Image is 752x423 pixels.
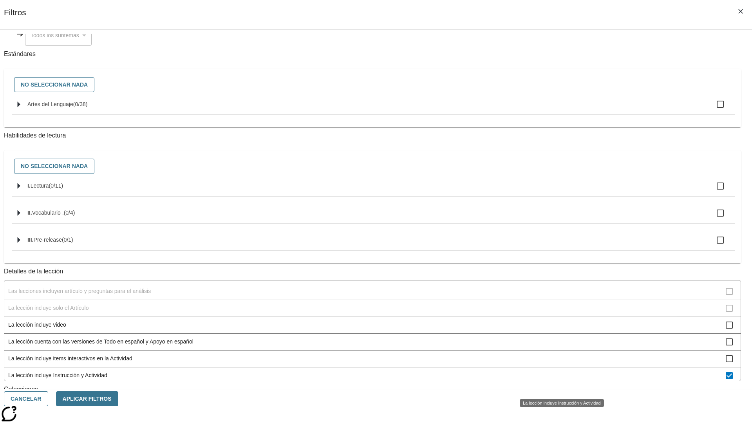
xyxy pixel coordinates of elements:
p: Colecciones [4,385,741,394]
div: La lección incluye items interactivos en la Actividad [4,351,741,367]
div: La lección incluye Instrucción y Actividad [520,399,604,407]
button: No seleccionar nada [14,77,94,92]
span: 0 estándares seleccionados/38 estándares en grupo [73,101,88,107]
span: 0 estándares seleccionados/11 estándares en grupo [49,183,63,189]
p: Estándares [4,50,741,59]
span: II. [27,210,32,216]
span: Pre-release [34,237,62,243]
h1: Filtros [4,8,26,29]
button: Cerrar los filtros del Menú lateral [732,3,749,20]
div: Seleccione estándares [10,75,735,94]
span: La lección incluye Instrucción y Actividad [8,371,726,380]
div: La lección cuenta con las versiones de Todo en espaňol y Apoyo en espaňol [4,334,741,351]
div: La lección incluye video [4,317,741,334]
span: 0 estándares seleccionados/4 estándares en grupo [64,210,75,216]
span: La lección incluye items interactivos en la Actividad [8,354,726,363]
ul: Seleccione estándares [12,94,735,121]
span: 0 estándares seleccionados/1 estándares en grupo [62,237,73,243]
span: Vocabulario . [32,210,64,216]
p: Detalles de la lección [4,267,741,276]
ul: Seleccione habilidades [12,176,735,257]
div: Seleccione una Asignatura [25,25,92,46]
span: La lección cuenta con las versiones de Todo en espaňol y Apoyo en espaňol [8,338,726,346]
span: Lectura [31,183,49,189]
span: I. [27,183,31,189]
button: Cancelar [4,391,48,407]
div: Seleccione habilidades [10,157,735,176]
p: Habilidades de lectura [4,131,741,140]
button: No seleccionar nada [14,159,94,174]
span: La lección incluye video [8,321,726,329]
button: Aplicar Filtros [56,391,118,407]
span: III. [27,237,34,243]
span: Artes del Lenguaje [27,101,73,107]
ul: Detalles de la lección [4,280,741,381]
div: La lección incluye Instrucción y Actividad [4,367,741,384]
